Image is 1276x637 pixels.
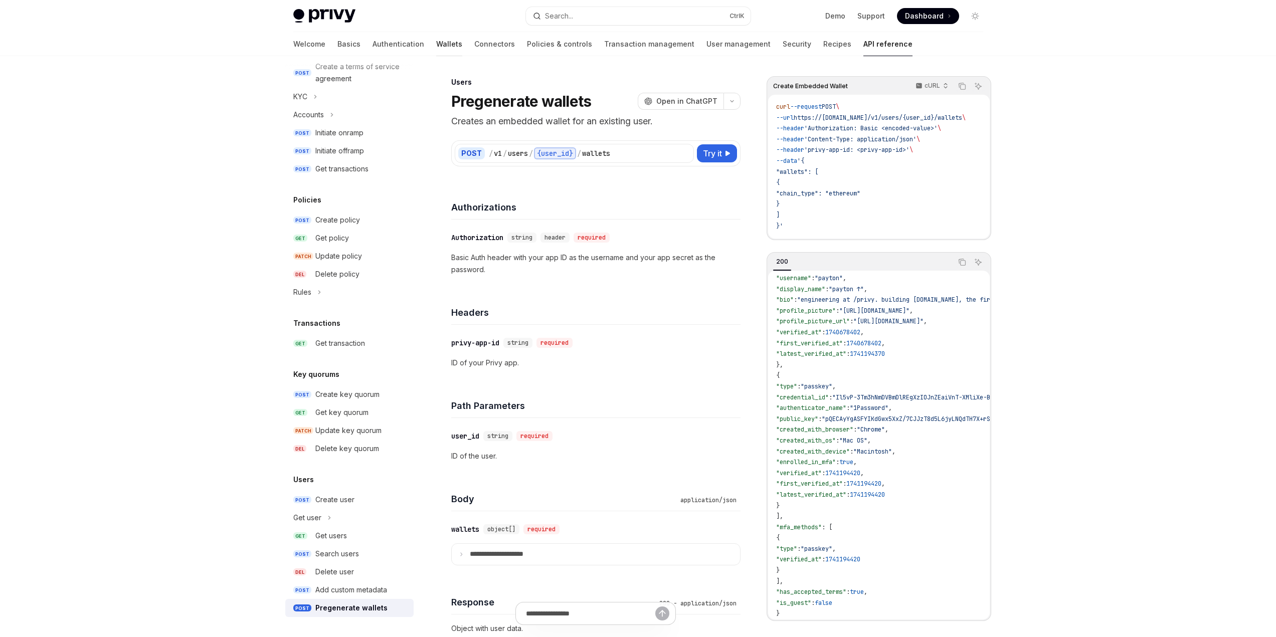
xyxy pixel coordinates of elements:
[857,11,885,21] a: Support
[706,32,771,56] a: User management
[293,32,325,56] a: Welcome
[315,566,354,578] div: Delete user
[544,234,566,242] span: header
[487,432,508,440] span: string
[825,11,845,21] a: Demo
[822,103,836,111] span: POST
[822,469,825,477] span: :
[315,406,369,418] div: Get key quorum
[451,77,741,87] div: Users
[776,189,860,197] span: "chain_type": "ethereum"
[836,437,839,445] span: :
[655,598,741,608] div: 200 - application/json
[962,114,966,122] span: \
[315,584,387,596] div: Add custom metadata
[776,437,836,445] span: "created_with_os"
[843,339,846,347] span: :
[888,404,892,412] span: ,
[905,11,944,21] span: Dashboard
[577,148,581,158] div: /
[850,588,864,596] span: true
[315,61,408,85] div: Create a terms of service agreement
[790,103,822,111] span: --request
[881,480,885,488] span: ,
[451,200,741,214] h4: Authorizations
[285,160,414,178] a: POSTGet transactions
[285,88,414,106] button: Toggle KYC section
[293,474,314,486] h5: Users
[825,555,860,563] span: 1741194420
[507,339,528,347] span: string
[293,286,311,298] div: Rules
[776,317,850,325] span: "profile_picture_url"
[536,338,573,348] div: required
[797,382,801,390] span: :
[527,32,592,56] a: Policies & controls
[516,431,553,441] div: required
[776,124,804,132] span: --header
[285,545,414,563] a: POSTSearch users
[797,545,801,553] span: :
[315,548,359,560] div: Search users
[776,296,794,304] span: "bio"
[776,415,818,423] span: "public_key"
[285,403,414,421] a: GETGet key quorum
[285,440,414,458] a: DELDelete key quorum
[285,509,414,527] button: Toggle Get user section
[822,555,825,563] span: :
[776,274,811,282] span: "username"
[776,178,780,186] span: {
[776,285,825,293] span: "display_name"
[956,256,969,269] button: Copy the contents from the code block
[293,317,340,329] h5: Transactions
[822,523,832,531] span: : [
[776,361,783,369] span: },
[829,393,832,401] span: :
[315,337,365,349] div: Get transaction
[776,469,822,477] span: "verified_at"
[860,328,864,336] span: ,
[293,532,307,540] span: GET
[776,555,822,563] span: "verified_at"
[523,524,560,534] div: required
[315,602,388,614] div: Pregenerate wallets
[285,58,414,88] a: POSTCreate a terms of service agreement
[776,458,836,466] span: "enrolled_in_mfa"
[285,142,414,160] a: POSTInitiate offramp
[783,32,811,56] a: Security
[972,256,985,269] button: Ask AI
[938,124,941,132] span: \
[526,602,655,624] input: Ask a question...
[850,350,885,358] span: 1741194370
[846,491,850,499] span: :
[285,563,414,581] a: DELDelete user
[924,317,927,325] span: ,
[839,307,909,315] span: "[URL][DOMAIN_NAME]"
[315,443,379,455] div: Delete key quorum
[776,157,797,165] span: --data
[293,69,311,77] span: POST
[293,109,324,121] div: Accounts
[925,82,940,90] p: cURL
[776,534,780,542] span: {
[832,545,836,553] span: ,
[839,437,867,445] span: "Mac OS"
[823,32,851,56] a: Recipes
[487,525,515,533] span: object[]
[822,328,825,336] span: :
[293,253,313,260] span: PATCH
[285,599,414,617] a: POSTPregenerate wallets
[474,32,515,56] a: Connectors
[776,382,797,390] span: "type"
[776,609,780,617] span: }
[815,599,832,607] span: false
[843,274,846,282] span: ,
[285,247,414,265] a: PATCHUpdate policy
[797,157,804,165] span: '{
[804,124,938,132] span: 'Authorization: Basic <encoded-value>'
[815,274,843,282] span: "payton"
[811,274,815,282] span: :
[293,496,311,504] span: POST
[458,147,485,159] div: POST
[846,480,881,488] span: 1741194420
